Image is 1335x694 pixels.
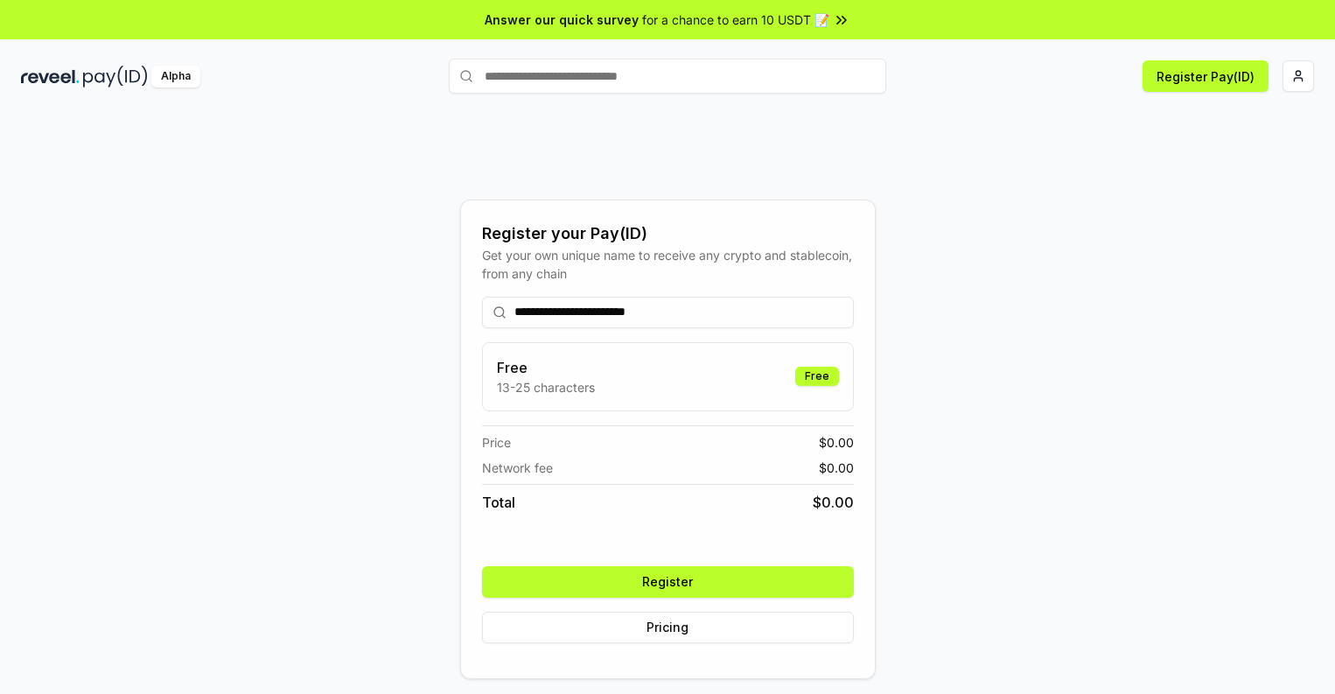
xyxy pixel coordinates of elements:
[485,11,639,29] span: Answer our quick survey
[819,433,854,452] span: $ 0.00
[497,357,595,378] h3: Free
[482,492,515,513] span: Total
[813,492,854,513] span: $ 0.00
[482,459,553,477] span: Network fee
[21,66,80,88] img: reveel_dark
[642,11,829,29] span: for a chance to earn 10 USDT 📝
[1143,60,1269,92] button: Register Pay(ID)
[482,566,854,598] button: Register
[482,612,854,643] button: Pricing
[795,367,839,386] div: Free
[83,66,148,88] img: pay_id
[819,459,854,477] span: $ 0.00
[497,378,595,396] p: 13-25 characters
[482,433,511,452] span: Price
[482,221,854,246] div: Register your Pay(ID)
[482,246,854,283] div: Get your own unique name to receive any crypto and stablecoin, from any chain
[151,66,200,88] div: Alpha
